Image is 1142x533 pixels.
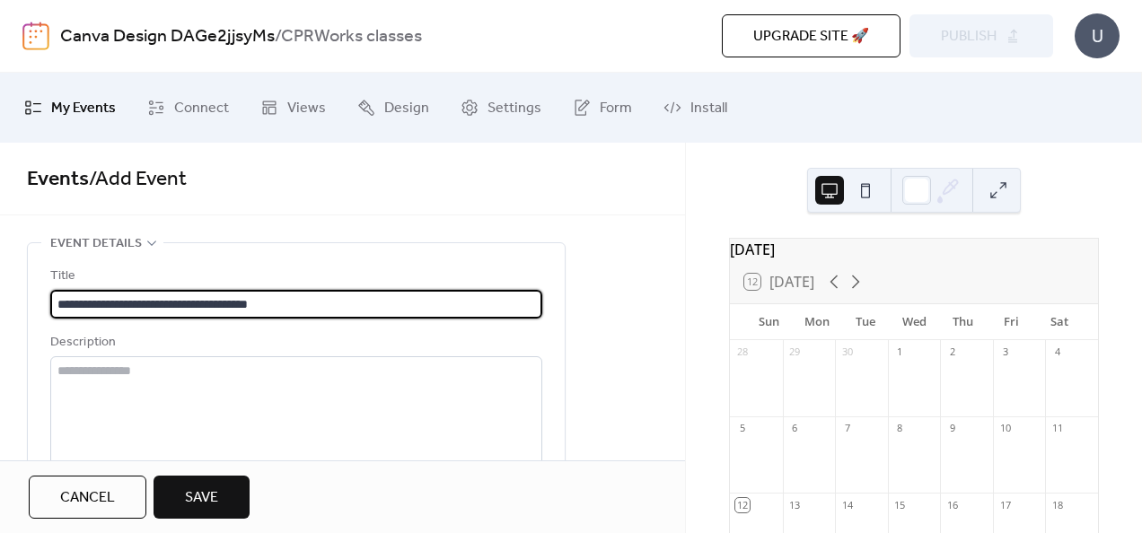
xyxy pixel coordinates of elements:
div: Description [50,332,539,354]
a: Events [27,160,89,199]
div: 16 [945,498,959,511]
div: 15 [893,498,907,511]
div: 11 [1050,422,1064,435]
span: Cancel [60,487,115,509]
div: 8 [893,422,907,435]
span: Settings [488,94,541,123]
button: Upgrade site 🚀 [722,14,900,57]
a: Design [344,80,443,135]
div: Fri [987,304,1035,340]
div: Thu [938,304,987,340]
a: Install [650,80,741,135]
div: 30 [840,345,854,359]
span: Design [384,94,429,123]
div: 14 [840,498,854,511]
div: Sat [1035,304,1084,340]
button: Cancel [29,476,146,519]
div: 17 [998,498,1012,511]
div: Title [50,266,539,287]
span: / Add Event [89,160,187,199]
a: Canva Design DAGe2jjsyMs [60,20,275,54]
div: Mon [793,304,841,340]
div: 9 [945,422,959,435]
span: My Events [51,94,116,123]
div: Tue [841,304,890,340]
span: Form [600,94,632,123]
div: [DATE] [730,239,1098,260]
div: 1 [893,345,907,359]
div: 5 [735,422,749,435]
div: 4 [1050,345,1064,359]
b: / [275,20,281,54]
div: Wed [890,304,938,340]
a: Form [559,80,646,135]
span: Save [185,487,218,509]
button: Save [154,476,250,519]
a: Connect [134,80,242,135]
span: Upgrade site 🚀 [753,26,869,48]
div: 3 [998,345,1012,359]
a: Views [247,80,339,135]
div: 13 [788,498,802,511]
a: Settings [447,80,555,135]
div: 2 [945,345,959,359]
div: 10 [998,422,1012,435]
div: Sun [744,304,793,340]
img: logo [22,22,49,50]
div: 18 [1050,498,1064,511]
div: 12 [735,498,749,511]
div: 28 [735,345,749,359]
div: 7 [840,422,854,435]
span: Install [690,94,727,123]
span: Views [287,94,326,123]
div: 29 [788,345,802,359]
div: 6 [788,422,802,435]
b: CPRWorks classes [281,20,422,54]
span: Event details [50,233,142,255]
div: U [1075,13,1120,58]
span: Connect [174,94,229,123]
a: My Events [11,80,129,135]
